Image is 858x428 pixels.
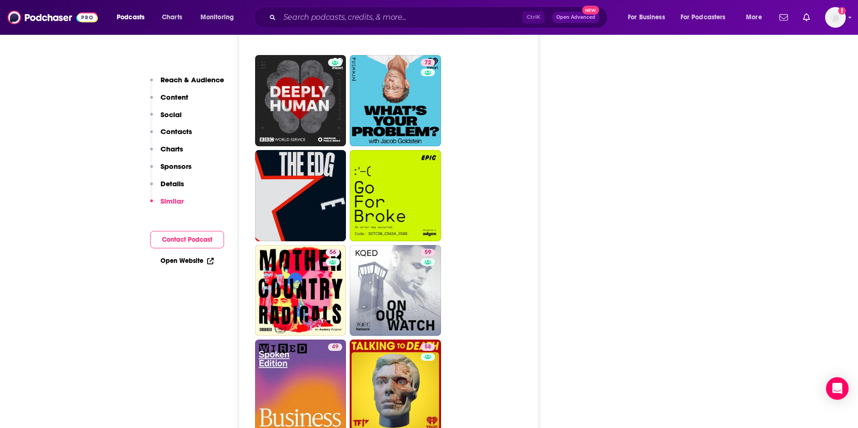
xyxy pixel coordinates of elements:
[150,162,192,179] button: Sponsors
[160,179,184,188] p: Details
[825,7,846,28] span: Logged in as Ashley_Beenen
[194,10,246,25] button: open menu
[425,58,431,68] span: 72
[350,55,441,146] a: 72
[681,11,726,24] span: For Podcasters
[150,127,192,144] button: Contacts
[263,7,617,28] div: Search podcasts, credits, & more...
[150,231,224,248] button: Contact Podcast
[160,110,182,119] p: Social
[156,10,188,25] a: Charts
[8,8,98,26] img: Podchaser - Follow, Share and Rate Podcasts
[522,11,545,24] span: Ctrl K
[628,11,665,24] span: For Business
[160,144,183,153] p: Charts
[280,10,522,25] input: Search podcasts, credits, & more...
[160,127,192,136] p: Contacts
[582,6,599,15] span: New
[556,15,595,20] span: Open Advanced
[350,245,441,336] a: 59
[746,11,762,24] span: More
[160,75,224,84] p: Reach & Audience
[425,248,431,257] span: 59
[110,10,157,25] button: open menu
[621,10,677,25] button: open menu
[150,179,184,197] button: Details
[160,162,192,171] p: Sponsors
[421,59,435,66] a: 72
[329,248,336,257] span: 56
[674,10,739,25] button: open menu
[150,144,183,162] button: Charts
[150,75,224,93] button: Reach & Audience
[160,257,214,265] a: Open Website
[826,377,849,400] div: Open Intercom Messenger
[332,342,338,352] span: 49
[150,197,184,214] button: Similar
[255,245,346,336] a: 56
[160,197,184,206] p: Similar
[799,9,814,25] a: Show notifications dropdown
[421,343,435,351] a: 58
[200,11,234,24] span: Monitoring
[825,7,846,28] img: User Profile
[160,93,188,102] p: Content
[425,342,431,352] span: 58
[739,10,774,25] button: open menu
[552,12,600,23] button: Open AdvancedNew
[117,11,144,24] span: Podcasts
[150,93,188,110] button: Content
[150,110,182,127] button: Social
[162,11,182,24] span: Charts
[421,249,435,256] a: 59
[838,7,846,15] svg: Add a profile image
[328,343,342,351] a: 49
[776,9,792,25] a: Show notifications dropdown
[326,249,340,256] a: 56
[825,7,846,28] button: Show profile menu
